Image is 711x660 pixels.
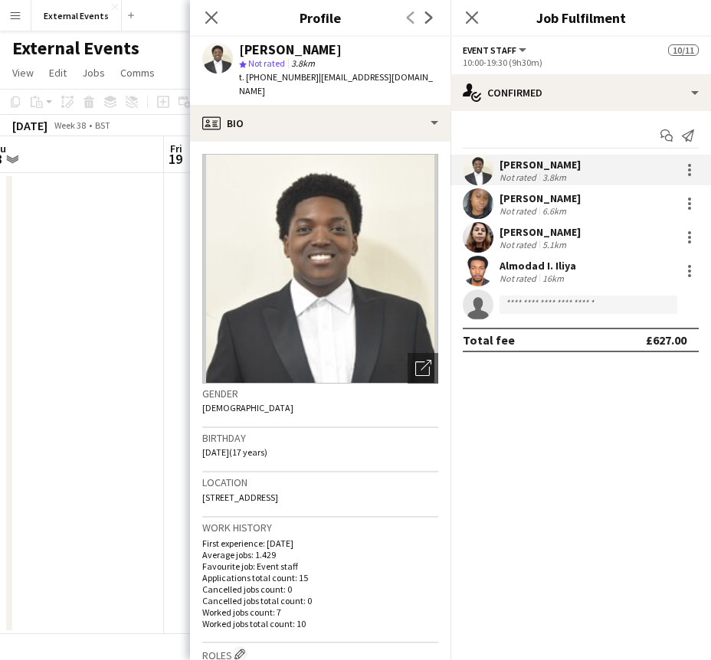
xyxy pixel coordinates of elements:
p: Applications total count: 15 [202,572,438,583]
p: First experience: [DATE] [202,537,438,549]
div: Bio [190,105,451,142]
a: Jobs [76,63,111,83]
div: 3.8km [539,172,569,183]
div: Almodad I. Iliya [500,259,576,273]
span: [DEMOGRAPHIC_DATA] [202,402,293,413]
a: View [6,63,40,83]
h3: Work history [202,521,438,534]
p: Worked jobs count: 7 [202,606,438,618]
div: Not rated [500,239,539,250]
button: External Events [31,1,122,31]
h3: Job Fulfilment [451,8,711,28]
p: Worked jobs total count: 10 [202,618,438,629]
div: [PERSON_NAME] [239,43,342,57]
div: [PERSON_NAME] [500,225,581,239]
div: 6.6km [539,205,569,217]
span: t. [PHONE_NUMBER] [239,71,319,83]
h3: Birthday [202,431,438,445]
div: BST [95,119,110,131]
span: Comms [120,66,155,80]
span: 10/11 [668,44,699,56]
div: [DATE] [12,118,48,133]
span: Week 38 [51,119,89,131]
span: Not rated [248,57,285,69]
span: Event staff [463,44,516,56]
div: Not rated [500,205,539,217]
h3: Location [202,475,438,489]
p: Cancelled jobs total count: 0 [202,595,438,606]
h1: External Events [12,37,139,60]
h3: Profile [190,8,451,28]
div: Total fee [463,332,515,348]
span: 3.8km [288,57,318,69]
span: | [EMAIL_ADDRESS][DOMAIN_NAME] [239,71,433,96]
span: 19 [168,150,182,168]
a: Edit [43,63,73,83]
div: 16km [539,273,567,284]
span: Edit [49,66,67,80]
div: 5.1km [539,239,569,250]
p: Favourite job: Event staff [202,560,438,572]
span: View [12,66,34,80]
h3: Gender [202,387,438,400]
button: Event staff [463,44,529,56]
div: Not rated [500,273,539,284]
div: Open photos pop-in [408,353,438,384]
div: 10:00-19:30 (9h30m) [463,57,699,68]
div: [PERSON_NAME] [500,191,581,205]
a: Comms [114,63,161,83]
div: Confirmed [451,74,711,111]
span: [STREET_ADDRESS] [202,492,278,503]
span: [DATE] (17 years) [202,446,267,458]
img: Crew avatar or photo [202,154,438,384]
span: Fri [170,142,182,155]
p: Cancelled jobs count: 0 [202,583,438,595]
div: £627.00 [646,332,686,348]
div: Not rated [500,172,539,183]
div: [PERSON_NAME] [500,158,581,172]
span: Jobs [82,66,105,80]
p: Average jobs: 1.429 [202,549,438,560]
